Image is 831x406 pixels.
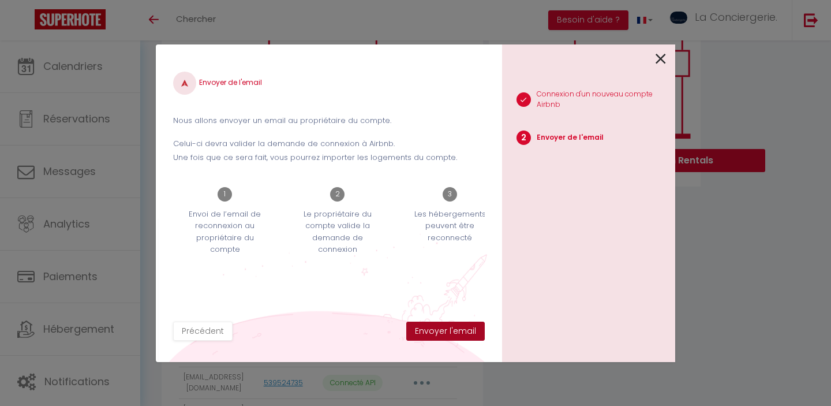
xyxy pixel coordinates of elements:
[516,131,531,145] span: 2
[330,187,345,202] span: 2
[406,208,495,244] p: Les hébergements peuvent être reconnecté
[173,72,485,95] h4: Envoyer de l'email
[173,152,485,163] p: Une fois que ce sera fait, vous pourrez importer les logements du compte.
[173,115,485,126] p: Nous allons envoyer un email au propriétaire du compte.
[293,208,382,256] p: Le propriétaire du compte valide la demande de connexion
[537,89,676,111] p: Connexion d'un nouveau compte Airbnb
[9,5,44,39] button: Ouvrir le widget de chat LiveChat
[218,187,232,202] span: 1
[406,322,485,341] button: Envoyer l'email
[181,208,269,256] p: Envoi de l’email de reconnexion au propriétaire du compte
[173,322,233,341] button: Précédent
[537,132,604,143] p: Envoyer de l'email
[173,138,485,150] p: Celui-ci devra valider la demande de connexion à Airbnb.
[443,187,457,202] span: 3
